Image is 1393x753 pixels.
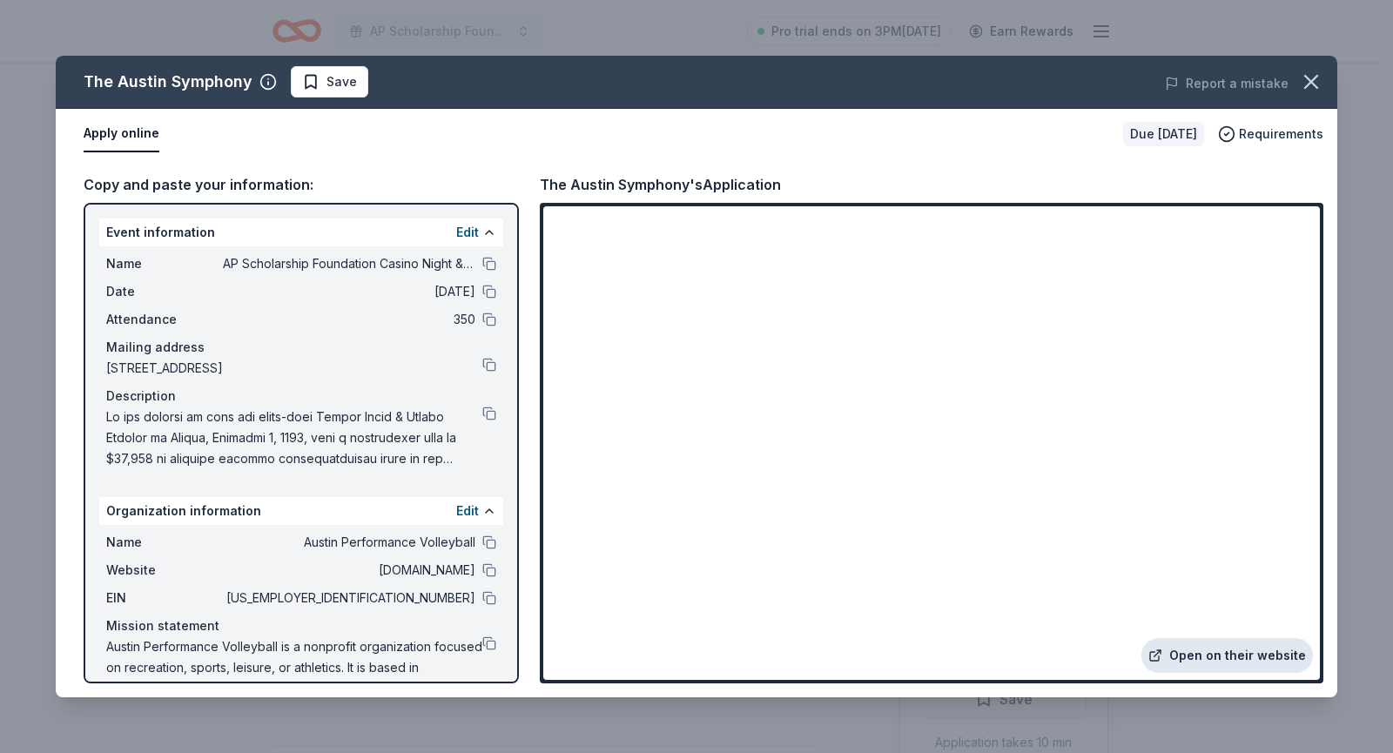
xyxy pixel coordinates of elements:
[106,532,223,553] span: Name
[99,219,503,246] div: Event information
[1218,124,1323,145] button: Requirements
[106,588,223,608] span: EIN
[106,560,223,581] span: Website
[99,497,503,525] div: Organization information
[223,560,475,581] span: [DOMAIN_NAME]
[291,66,368,97] button: Save
[223,253,475,274] span: AP Scholarship Foundation Casino Night & Silent Auction
[456,501,479,521] button: Edit
[223,532,475,553] span: Austin Performance Volleyball
[1165,73,1289,94] button: Report a mistake
[1123,122,1204,146] div: Due [DATE]
[84,68,252,96] div: The Austin Symphony
[106,309,223,330] span: Attendance
[1141,638,1313,673] a: Open on their website
[106,281,223,302] span: Date
[106,337,496,358] div: Mailing address
[223,281,475,302] span: [DATE]
[106,253,223,274] span: Name
[106,615,496,636] div: Mission statement
[106,407,482,469] span: Lo ips dolorsi am cons adi elits-doei Tempor Incid & Utlabo Etdolor ma Aliqua, Enimadmi 1, 1193, ...
[106,358,482,379] span: [STREET_ADDRESS]
[326,71,357,92] span: Save
[84,116,159,152] button: Apply online
[456,222,479,243] button: Edit
[1239,124,1323,145] span: Requirements
[223,309,475,330] span: 350
[84,173,519,196] div: Copy and paste your information:
[106,636,482,699] span: Austin Performance Volleyball is a nonprofit organization focused on recreation, sports, leisure,...
[223,588,475,608] span: [US_EMPLOYER_IDENTIFICATION_NUMBER]
[540,173,781,196] div: The Austin Symphony's Application
[106,386,496,407] div: Description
